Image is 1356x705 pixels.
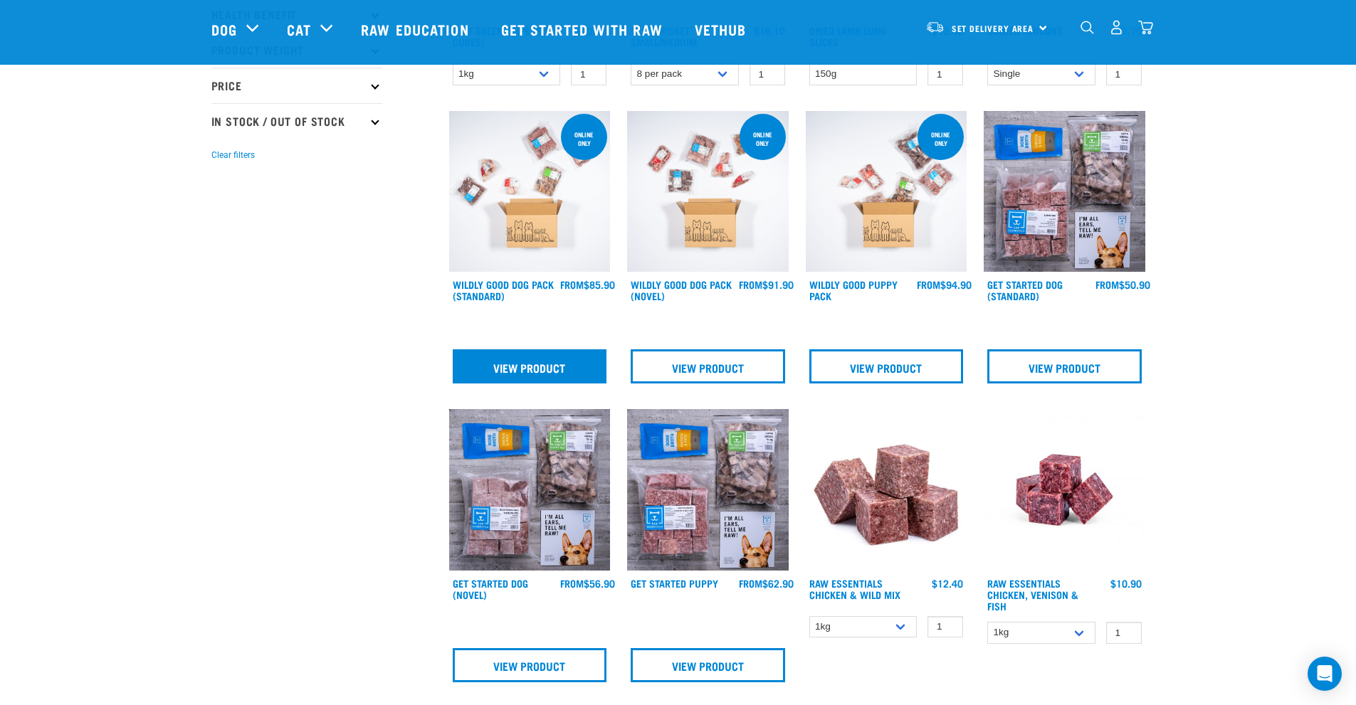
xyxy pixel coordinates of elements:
[211,149,255,161] button: Clear filters
[809,282,898,298] a: Wildly Good Puppy Pack
[739,282,762,287] span: FROM
[453,648,607,682] a: View Product
[211,68,382,103] p: Price
[750,63,785,85] input: 1
[347,1,486,58] a: Raw Education
[952,26,1034,31] span: Set Delivery Area
[739,578,794,589] div: $62.90
[1106,622,1142,644] input: 1
[560,279,615,290] div: $85.90
[453,349,607,383] a: View Product
[631,282,732,298] a: Wildly Good Dog Pack (Novel)
[739,581,762,585] span: FROM
[927,616,963,638] input: 1
[631,349,785,383] a: View Product
[925,21,945,33] img: van-moving.png
[571,63,606,85] input: 1
[987,282,1063,298] a: Get Started Dog (Standard)
[1106,63,1142,85] input: 1
[453,581,528,597] a: Get Started Dog (Novel)
[740,124,786,154] div: Online Only
[627,111,789,272] img: Dog Novel 0 2sec
[918,124,964,154] div: Online Only
[627,409,789,571] img: NPS Puppy Update
[211,18,237,40] a: Dog
[987,581,1078,608] a: Raw Essentials Chicken, Venison & Fish
[631,648,785,682] a: View Product
[211,103,382,139] p: In Stock / Out Of Stock
[449,111,611,272] img: Dog 0 2sec
[560,578,615,589] div: $56.90
[631,581,718,585] a: Get Started Puppy
[1138,20,1153,35] img: home-icon@2x.png
[809,581,900,597] a: Raw Essentials Chicken & Wild Mix
[917,279,972,290] div: $94.90
[984,111,1145,272] img: NSP Dog Standard Update
[806,111,967,272] img: Puppy 0 2sec
[987,349,1142,383] a: View Product
[560,282,584,287] span: FROM
[287,18,311,40] a: Cat
[739,279,794,290] div: $91.90
[1081,21,1094,34] img: home-icon-1@2x.png
[1110,578,1142,589] div: $10.90
[1308,657,1342,691] div: Open Intercom Messenger
[809,349,964,383] a: View Product
[1095,282,1119,287] span: FROM
[560,581,584,585] span: FROM
[561,124,607,154] div: Online Only
[449,409,611,571] img: NSP Dog Novel Update
[487,1,680,58] a: Get started with Raw
[806,409,967,571] img: Pile Of Cubed Chicken Wild Meat Mix
[1095,279,1150,290] div: $50.90
[917,282,940,287] span: FROM
[984,409,1145,571] img: Chicken Venison mix 1655
[453,282,554,298] a: Wildly Good Dog Pack (Standard)
[1109,20,1124,35] img: user.png
[932,578,963,589] div: $12.40
[927,63,963,85] input: 1
[680,1,764,58] a: Vethub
